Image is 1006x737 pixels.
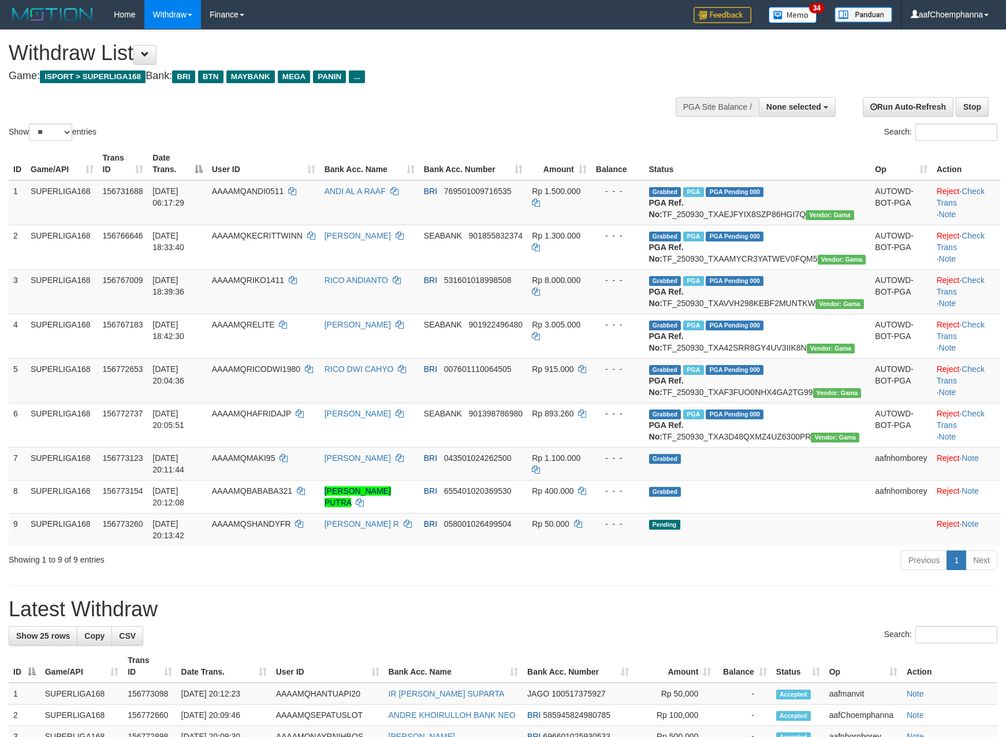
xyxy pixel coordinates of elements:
span: Rp 1.500.000 [532,187,580,196]
input: Search: [915,124,997,141]
span: SEABANK [424,409,462,418]
td: SUPERLIGA168 [40,705,123,726]
th: Balance: activate to sort column ascending [716,650,771,683]
span: Rp 893.260 [532,409,573,418]
td: - [716,705,771,726]
span: AAAAMQRICODWI1980 [212,364,300,374]
span: Vendor URL: https://trx31.1velocity.biz [815,299,864,309]
td: SUPERLIGA168 [26,358,98,403]
img: Feedback.jpg [694,7,751,23]
th: Bank Acc. Number: activate to sort column ascending [419,147,528,180]
div: Showing 1 to 9 of 9 entries [9,549,411,565]
td: Rp 50,000 [634,683,716,705]
td: SUPERLIGA168 [26,513,98,546]
a: Reject [937,364,960,374]
td: [DATE] 20:09:46 [177,705,271,726]
label: Search: [884,124,997,141]
td: TF_250930_TXA3D48QXMZ4UZ6300PR [644,403,871,447]
img: panduan.png [834,7,892,23]
span: Copy 901855832374 to clipboard [469,231,523,240]
span: AAAAMQMAKI95 [212,453,275,463]
div: - - - [596,408,640,419]
a: Note [907,710,924,720]
a: Reject [937,519,960,528]
td: AAAAMQHANTUAPI20 [271,683,384,705]
td: 7 [9,447,26,480]
th: Bank Acc. Name: activate to sort column ascending [320,147,419,180]
span: BRI [527,710,541,720]
span: [DATE] 20:12:08 [152,486,184,507]
th: Date Trans.: activate to sort column descending [148,147,207,180]
span: MEGA [278,70,311,83]
td: · · [932,269,1000,314]
a: Check Trans [937,231,985,252]
span: BRI [424,453,437,463]
th: Bank Acc. Name: activate to sort column ascending [384,650,523,683]
span: Grabbed [649,454,681,464]
td: 9 [9,513,26,546]
span: Rp 8.000.000 [532,276,580,285]
span: Copy [84,631,105,641]
span: Grabbed [649,187,681,197]
td: TF_250930_TXAAMYCR3YATWEV0FQM5 [644,225,871,269]
th: Op: activate to sort column ascending [825,650,902,683]
td: SUPERLIGA168 [26,480,98,513]
span: Marked by aafheankoy [683,276,703,286]
th: Status [644,147,871,180]
td: 1 [9,180,26,225]
span: 156767009 [103,276,143,285]
span: PGA Pending [706,276,763,286]
a: [PERSON_NAME] PUTRA [325,486,391,507]
b: PGA Ref. No: [649,420,684,441]
td: SUPERLIGA168 [26,269,98,314]
b: PGA Ref. No: [649,332,684,352]
td: AUTOWD-BOT-PGA [870,269,932,314]
td: · [932,513,1000,546]
td: AUTOWD-BOT-PGA [870,180,932,225]
span: Rp 1.300.000 [532,231,580,240]
span: Copy 531601018998508 to clipboard [444,276,512,285]
div: - - - [596,363,640,375]
th: Op: activate to sort column ascending [870,147,932,180]
th: Game/API: activate to sort column ascending [26,147,98,180]
div: - - - [596,274,640,286]
span: PGA Pending [706,187,763,197]
td: 4 [9,314,26,358]
h1: Withdraw List [9,42,659,65]
span: PGA Pending [706,410,763,419]
a: IR [PERSON_NAME] SUPARTA [389,689,505,698]
label: Show entries [9,124,96,141]
td: Rp 100,000 [634,705,716,726]
a: Copy [77,626,112,646]
th: Status: activate to sort column ascending [772,650,825,683]
h1: Latest Withdraw [9,598,997,621]
a: 1 [947,550,966,570]
td: · · [932,180,1000,225]
div: PGA Site Balance / [676,97,759,117]
span: [DATE] 18:39:36 [152,276,184,296]
th: Amount: activate to sort column ascending [527,147,591,180]
img: Button%20Memo.svg [769,7,817,23]
td: - [716,683,771,705]
div: - - - [596,518,640,530]
td: AAAAMQSEPATUSLOT [271,705,384,726]
span: AAAAMQRELITE [212,320,275,329]
span: [DATE] 18:33:40 [152,231,184,252]
span: Rp 3.005.000 [532,320,580,329]
div: - - - [596,452,640,464]
td: 3 [9,269,26,314]
span: PGA Pending [706,321,763,330]
a: Note [939,210,956,219]
td: AUTOWD-BOT-PGA [870,225,932,269]
span: Rp 1.100.000 [532,453,580,463]
span: AAAAMQBABABA321 [212,486,292,496]
td: SUPERLIGA168 [26,403,98,447]
a: Note [939,343,956,352]
span: CSV [119,631,136,641]
span: Rp 400.000 [532,486,573,496]
span: None selected [766,102,821,111]
a: Stop [956,97,989,117]
span: MAYBANK [226,70,275,83]
span: [DATE] 20:04:36 [152,364,184,385]
th: Date Trans.: activate to sort column ascending [177,650,271,683]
